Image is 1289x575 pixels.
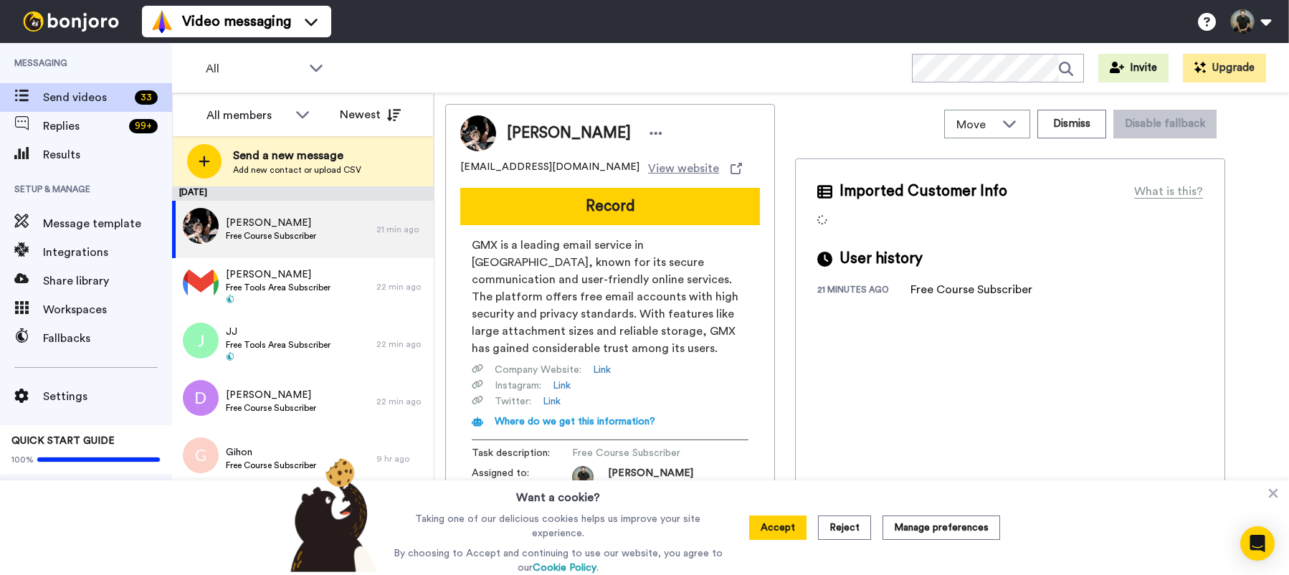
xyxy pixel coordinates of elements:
[472,466,572,488] span: Assigned to:
[495,379,541,393] span: Instagram :
[376,396,427,407] div: 22 min ago
[43,146,172,163] span: Results
[533,563,596,573] a: Cookie Policy
[648,160,719,177] span: View website
[226,402,316,414] span: Free Course Subscriber
[593,363,611,377] a: Link
[183,437,219,473] img: g.png
[749,515,807,540] button: Accept
[172,186,434,201] div: [DATE]
[910,281,1032,298] div: Free Course Subscriber
[226,445,316,460] span: Gihon
[206,107,288,124] div: All members
[376,224,427,235] div: 21 min ago
[507,123,631,144] span: [PERSON_NAME]
[390,512,726,541] p: Taking one of our delicious cookies helps us improve your site experience.
[226,230,316,242] span: Free Course Subscriber
[376,281,427,293] div: 22 min ago
[1240,526,1275,561] div: Open Intercom Messenger
[839,181,1007,202] span: Imported Customer Info
[818,515,871,540] button: Reject
[956,116,995,133] span: Move
[43,89,129,106] span: Send videos
[472,237,748,357] span: GMX is a leading email service in [GEOGRAPHIC_DATA], known for its secure communication and user-...
[43,388,172,405] span: Settings
[553,379,571,393] a: Link
[460,188,760,225] button: Record
[839,248,923,270] span: User history
[472,446,572,460] span: Task description :
[151,10,173,33] img: vm-color.svg
[376,338,427,350] div: 22 min ago
[11,454,34,465] span: 100%
[495,394,531,409] span: Twitter :
[43,330,172,347] span: Fallbacks
[516,480,600,506] h3: Want a cookie?
[543,394,561,409] a: Link
[135,90,158,105] div: 33
[648,160,742,177] a: View website
[226,267,330,282] span: [PERSON_NAME]
[460,160,639,177] span: [EMAIL_ADDRESS][DOMAIN_NAME]
[183,265,219,301] img: 93da9379-c329-4c22-b484-953b88707fe7.png
[608,466,693,488] span: [PERSON_NAME]
[17,11,125,32] img: bj-logo-header-white.svg
[495,363,581,377] span: Company Website :
[376,453,427,465] div: 9 hr ago
[226,282,330,293] span: Free Tools Area Subscriber
[1183,54,1266,82] button: Upgrade
[817,284,910,298] div: 21 minutes ago
[43,301,172,318] span: Workspaces
[390,546,726,575] p: By choosing to Accept and continuing to use our website, you agree to our .
[1037,110,1106,138] button: Dismiss
[43,244,172,261] span: Integrations
[43,272,172,290] span: Share library
[233,147,361,164] span: Send a new message
[1113,110,1217,138] button: Disable fallback
[460,115,496,151] img: Image of Mathis
[277,457,384,572] img: bear-with-cookie.png
[43,215,172,232] span: Message template
[1098,54,1169,82] button: Invite
[183,380,219,416] img: d.png
[572,466,594,488] img: dbb43e74-4438-4751-bed8-fc882dc9d16e-1616669848.jpg
[226,388,316,402] span: [PERSON_NAME]
[183,208,219,244] img: 05795638-46ed-4a9e-8d90-5dac002af653.jpg
[1134,183,1203,200] div: What is this?
[11,436,115,446] span: QUICK START GUIDE
[226,325,330,339] span: JJ
[206,60,302,77] span: All
[43,118,123,135] span: Replies
[226,339,330,351] span: Free Tools Area Subscriber
[226,460,316,471] span: Free Course Subscriber
[129,119,158,133] div: 99 +
[226,216,316,230] span: [PERSON_NAME]
[233,164,361,176] span: Add new contact or upload CSV
[495,417,655,427] span: Where do we get this information?
[572,446,708,460] span: Free Course Subscriber
[883,515,1000,540] button: Manage preferences
[183,323,219,358] img: j.png
[182,11,291,32] span: Video messaging
[329,100,412,129] button: Newest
